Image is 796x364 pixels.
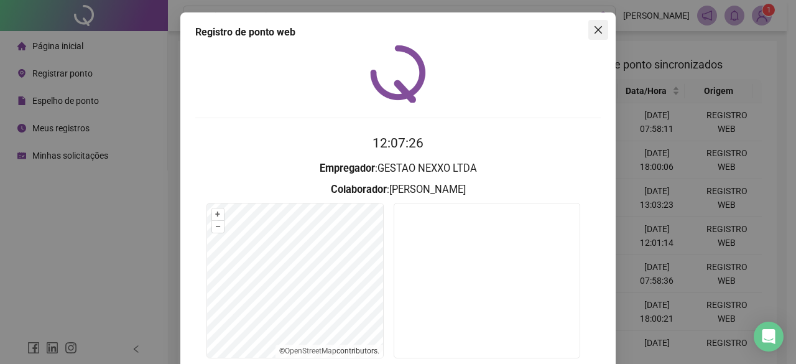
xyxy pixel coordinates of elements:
button: Close [588,20,608,40]
strong: Colaborador [331,184,387,195]
a: OpenStreetMap [285,347,336,355]
button: + [212,208,224,220]
li: © contributors. [279,347,379,355]
div: Open Intercom Messenger [754,322,784,352]
strong: Empregador [320,162,375,174]
div: Registro de ponto web [195,25,601,40]
span: close [593,25,603,35]
time: 12:07:26 [373,136,423,151]
img: QRPoint [370,45,426,103]
h3: : [PERSON_NAME] [195,182,601,198]
h3: : GESTAO NEXXO LTDA [195,161,601,177]
button: – [212,221,224,233]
